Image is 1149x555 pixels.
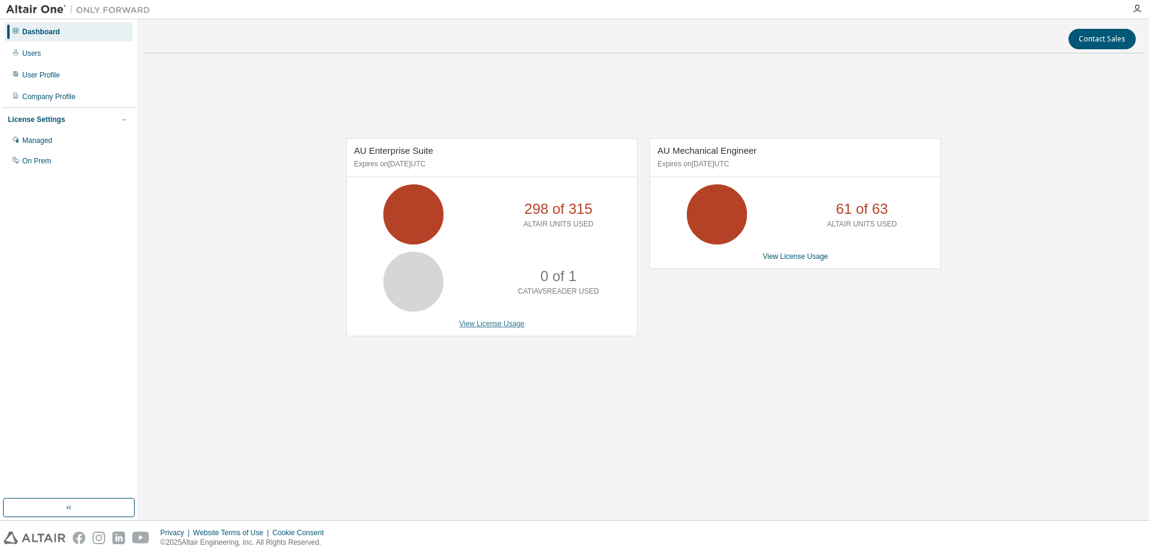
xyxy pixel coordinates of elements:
[827,219,897,229] p: ALTAIR UNITS USED
[523,219,593,229] p: ALTAIR UNITS USED
[22,49,41,58] div: Users
[22,136,52,145] div: Managed
[6,4,156,16] img: Altair One
[459,320,525,328] a: View License Usage
[540,266,576,287] p: 0 of 1
[193,528,272,538] div: Website Terms of Use
[518,287,599,297] p: CATIAV5READER USED
[8,115,65,124] div: License Settings
[22,27,60,37] div: Dashboard
[160,538,331,548] p: © 2025 Altair Engineering, Inc. All Rights Reserved.
[22,156,51,166] div: On Prem
[657,159,930,169] p: Expires on [DATE] UTC
[112,532,125,544] img: linkedin.svg
[4,532,66,544] img: altair_logo.svg
[657,145,757,156] span: AU Mechanical Engineer
[354,145,433,156] span: AU Enterprise Suite
[272,528,331,538] div: Cookie Consent
[73,532,85,544] img: facebook.svg
[22,92,76,102] div: Company Profile
[160,528,193,538] div: Privacy
[132,532,150,544] img: youtube.svg
[22,70,60,80] div: User Profile
[354,159,627,169] p: Expires on [DATE] UTC
[1068,29,1136,49] button: Contact Sales
[836,199,888,219] p: 61 of 63
[525,199,593,219] p: 298 of 315
[763,252,828,261] a: View License Usage
[93,532,105,544] img: instagram.svg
